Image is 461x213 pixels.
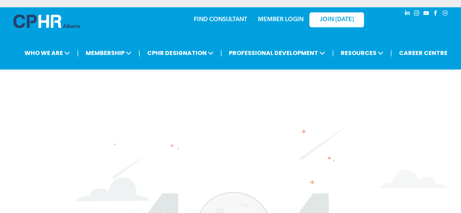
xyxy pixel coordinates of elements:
[432,9,440,19] a: facebook
[194,17,247,23] a: FIND CONSULTANT
[332,46,334,60] li: |
[220,46,222,60] li: |
[320,16,354,23] span: JOIN [DATE]
[397,46,450,60] a: CAREER CENTRE
[390,46,392,60] li: |
[403,9,411,19] a: linkedin
[339,46,386,60] span: RESOURCES
[13,15,80,28] img: A blue and white logo for cp alberta
[77,46,79,60] li: |
[413,9,421,19] a: instagram
[441,9,449,19] a: Social network
[422,9,430,19] a: youtube
[145,46,216,60] span: CPHR DESIGNATION
[258,17,304,23] a: MEMBER LOGIN
[309,12,364,27] a: JOIN [DATE]
[83,46,134,60] span: MEMBERSHIP
[227,46,327,60] span: PROFESSIONAL DEVELOPMENT
[138,46,140,60] li: |
[22,46,72,60] span: WHO WE ARE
